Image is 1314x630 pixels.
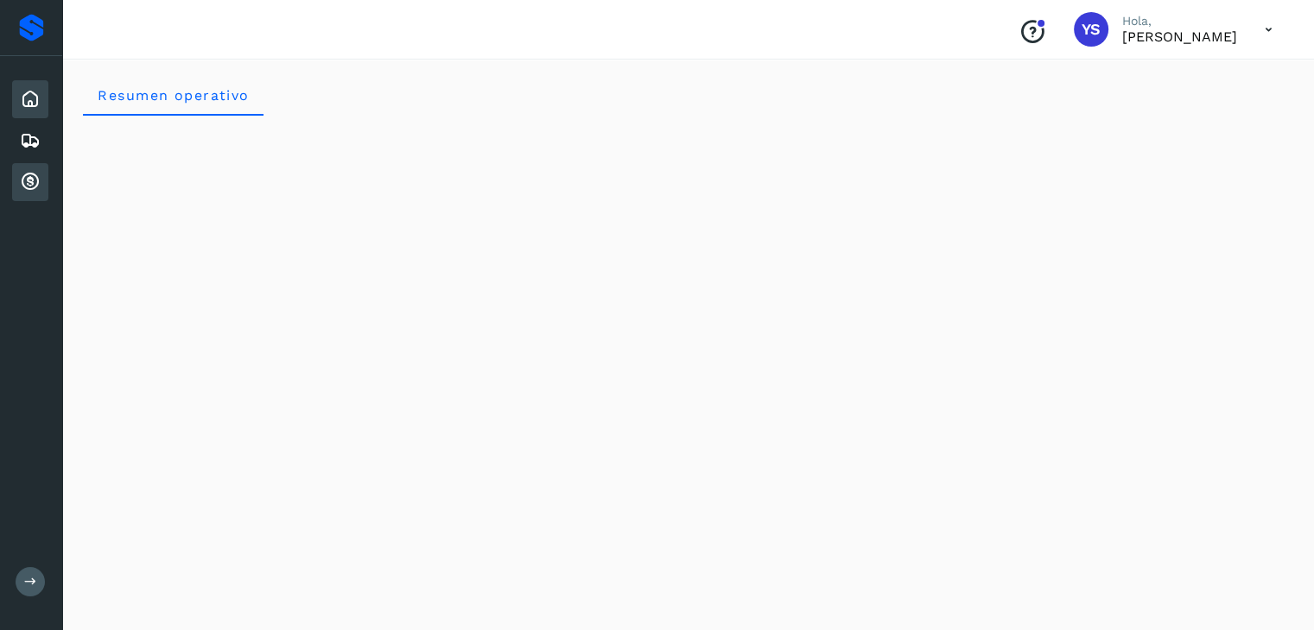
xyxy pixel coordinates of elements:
[1122,28,1237,45] p: YURICXI SARAHI CANIZALES AMPARO
[12,163,48,201] div: Cuentas por cobrar
[12,122,48,160] div: Embarques
[1122,14,1237,28] p: Hola,
[97,87,250,104] span: Resumen operativo
[12,80,48,118] div: Inicio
